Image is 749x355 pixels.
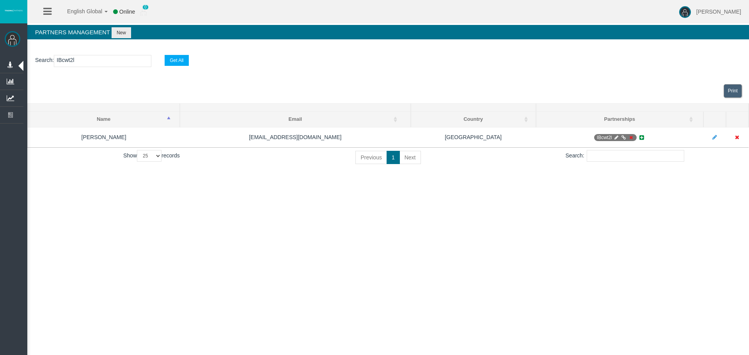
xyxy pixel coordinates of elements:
[180,127,410,147] td: [EMAIL_ADDRESS][DOMAIN_NAME]
[728,88,738,94] span: Print
[399,151,421,164] a: Next
[355,151,387,164] a: Previous
[724,84,742,98] a: View print view
[180,112,410,127] th: Email: activate to sort column ascending
[123,150,180,162] label: Show records
[696,9,741,15] span: [PERSON_NAME]
[613,135,619,140] i: Manage Partnership
[587,150,684,162] input: Search:
[566,150,684,162] label: Search:
[165,55,188,66] button: Get All
[536,112,703,127] th: Partnerships: activate to sort column ascending
[621,135,627,140] i: Generate Direct Link
[28,112,180,127] th: Name: activate to sort column descending
[35,55,741,67] p: :
[140,8,147,16] img: user_small.png
[411,127,536,147] td: [GEOGRAPHIC_DATA]
[411,112,536,127] th: Country: activate to sort column ascending
[119,9,135,15] span: Online
[594,134,637,141] span: IB
[57,8,102,14] span: English Global
[679,6,691,18] img: user-image
[142,5,149,10] span: 0
[35,56,52,65] label: Search
[112,27,131,38] button: New
[638,135,645,140] i: Add new Partnership
[28,127,180,147] td: [PERSON_NAME]
[4,9,23,12] img: logo.svg
[35,29,110,35] span: Partners Management
[628,135,634,140] i: Deactivate Partnership
[387,151,400,164] a: 1
[137,150,162,162] select: Showrecords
